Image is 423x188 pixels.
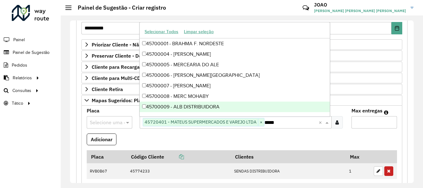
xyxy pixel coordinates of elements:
span: Consultas [12,87,31,94]
span: Tático [12,100,23,107]
span: Cliente Retira [92,87,123,92]
span: Painel [13,37,25,43]
td: RVB0B67 [87,163,127,179]
span: Painel de Sugestão [13,49,50,56]
div: 45700009 - ALB DISTRIBUIDORA [140,102,330,112]
span: [PERSON_NAME] [PERSON_NAME] [PERSON_NAME] [314,8,406,14]
div: 45700005 - MERCEARIA DO ALE [140,59,330,70]
th: Código Cliente [127,150,231,163]
span: Relatórios [13,75,32,81]
th: Placa [87,150,127,163]
button: Limpar seleção [181,27,216,37]
span: Cliente para Multi-CDD/Internalização [92,76,179,81]
ng-dropdown-panel: Options list [139,22,330,116]
span: Pedidos [12,62,27,68]
td: 1 [346,163,371,179]
div: 45700010 - [PERSON_NAME] [140,112,330,123]
h3: JOAO [314,2,406,8]
label: Max entregas [351,107,382,114]
a: Mapas Sugeridos: Placa-Cliente [81,95,402,106]
a: Preservar Cliente - Devem ficar no buffer, não roteirizar [81,50,402,61]
a: Cliente para Recarga [81,62,402,72]
a: Cliente para Multi-CDD/Internalização [81,73,402,83]
span: Priorizar Cliente - Não podem ficar no buffer [92,42,193,47]
div: 45700006 - [PERSON_NAME][GEOGRAPHIC_DATA] [140,70,330,81]
td: 45774233 [127,163,231,179]
span: Mapas Sugeridos: Placa-Cliente [92,98,164,103]
span: × [258,119,264,126]
span: Clear all [319,119,324,126]
div: 45700008 - MERC MOHABY [140,91,330,102]
a: Copiar [164,154,184,160]
td: SENDAS DISTRIBUIDORA [231,163,346,179]
th: Clientes [231,150,346,163]
a: Contato Rápido [299,1,312,15]
a: Priorizar Cliente - Não podem ficar no buffer [81,39,402,50]
span: Preservar Cliente - Devem ficar no buffer, não roteirizar [92,53,218,58]
span: 45720401 - MATEUS SUPERMERCADOS E VAREJO LTDA [143,118,258,126]
div: 45700007 - [PERSON_NAME] [140,81,330,91]
button: Selecionar Todos [142,27,181,37]
span: Cliente para Recarga [92,64,140,69]
em: Máximo de clientes que serão colocados na mesma rota com os clientes informados [384,110,388,115]
button: Choose Date [391,22,402,34]
button: Adicionar [87,133,116,145]
div: 45700001 - BRAHMA F. NORDESTE [140,38,330,49]
label: Placa [87,107,99,114]
a: Cliente Retira [81,84,402,94]
th: Max [346,150,371,163]
h2: Painel de Sugestão - Criar registro [72,4,166,11]
div: 45700004 - [PERSON_NAME] [140,49,330,59]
